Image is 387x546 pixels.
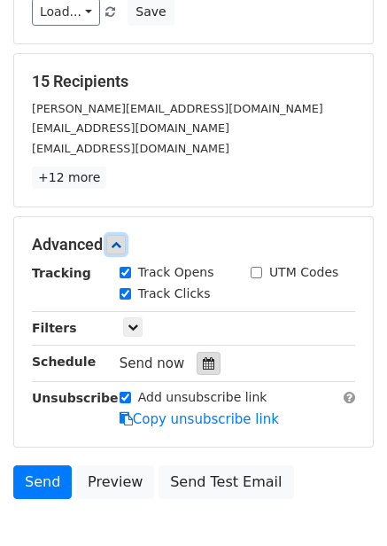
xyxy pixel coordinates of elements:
label: Track Clicks [138,285,211,303]
a: +12 more [32,167,106,189]
small: [EMAIL_ADDRESS][DOMAIN_NAME] [32,121,229,135]
small: [EMAIL_ADDRESS][DOMAIN_NAME] [32,142,229,155]
span: Send now [120,355,185,371]
strong: Filters [32,321,77,335]
a: Copy unsubscribe link [120,411,279,427]
h5: 15 Recipients [32,72,355,91]
label: Track Opens [138,263,214,282]
strong: Unsubscribe [32,391,119,405]
label: UTM Codes [269,263,338,282]
small: [PERSON_NAME][EMAIL_ADDRESS][DOMAIN_NAME] [32,102,323,115]
label: Add unsubscribe link [138,388,267,407]
a: Send [13,465,72,499]
a: Send Test Email [159,465,293,499]
strong: Schedule [32,355,96,369]
h5: Advanced [32,235,355,254]
a: Preview [76,465,154,499]
iframe: Chat Widget [298,461,387,546]
strong: Tracking [32,266,91,280]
